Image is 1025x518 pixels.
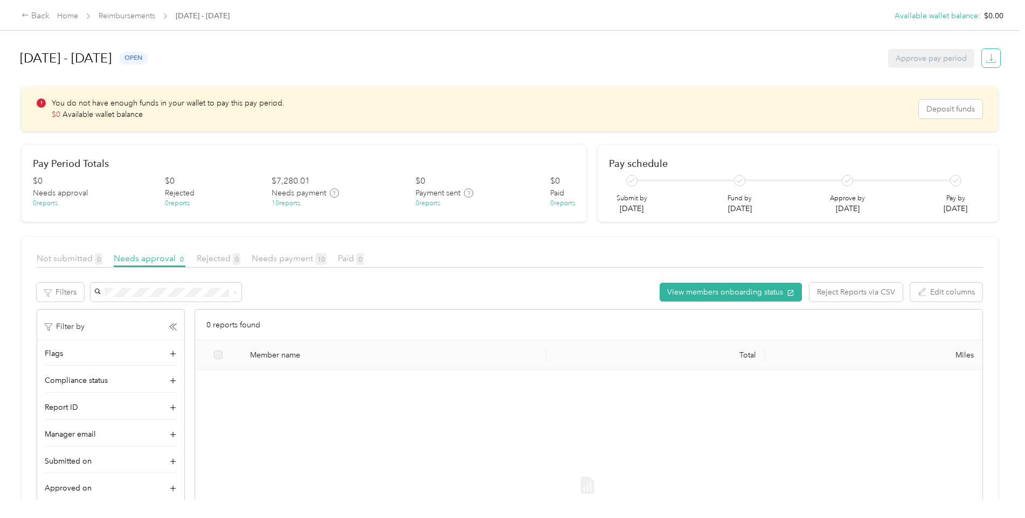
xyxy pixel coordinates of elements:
[830,203,865,214] p: [DATE]
[617,194,647,204] p: Submit by
[95,253,102,265] span: 0
[45,482,92,494] span: Approved on
[195,310,982,340] div: 0 reports found
[550,199,575,208] div: 0 reports
[965,458,1025,518] iframe: Everlance-gr Chat Button Frame
[33,158,575,169] h2: Pay Period Totals
[728,194,752,204] p: Fund by
[356,253,364,265] span: 0
[272,187,326,199] span: Needs payment
[550,187,564,199] span: Paid
[919,100,982,118] button: Deposit funds
[233,253,240,265] span: 0
[20,45,112,71] h1: [DATE] - [DATE]
[52,110,60,119] span: $ 0
[45,456,92,467] span: Submitted on
[37,283,84,302] button: Filters
[241,340,546,370] th: Member name
[178,253,185,265] span: 0
[773,351,974,360] div: Miles
[45,348,63,359] span: Flags
[728,203,752,214] p: [DATE]
[830,194,865,204] p: Approve by
[415,187,460,199] span: Payment sent
[37,253,102,263] span: Not submitted
[52,97,285,109] p: You do not have enough funds in your wallet to pay this pay period.
[338,253,364,263] span: Paid
[22,10,50,23] div: Back
[944,203,967,214] p: [DATE]
[45,321,85,332] p: Filter by
[272,199,300,208] div: 10 reports
[978,10,980,22] span: :
[415,199,440,208] div: 0 reports
[165,187,195,199] span: Rejected
[57,11,78,20] a: Home
[944,194,967,204] p: Pay by
[165,199,190,208] div: 0 reports
[119,52,148,64] span: open
[895,10,978,22] button: Available wallet balance
[45,375,108,386] span: Compliance status
[176,10,230,22] span: [DATE] - [DATE]
[99,11,155,20] a: Reimbursements
[33,175,43,188] div: $ 0
[33,199,58,208] div: 0 reports
[45,429,96,440] span: Manager email
[660,283,802,302] button: View members onboarding status
[315,253,327,265] span: 10
[910,283,982,302] button: Edit columns
[550,175,560,188] div: $ 0
[114,253,185,263] span: Needs approval
[984,10,1003,22] span: $0.00
[197,253,240,263] span: Rejected
[33,187,88,199] span: Needs approval
[252,253,327,263] span: Needs payment
[555,351,756,360] div: Total
[63,110,143,119] span: Available wallet balance
[272,175,310,188] div: $ 7,280.01
[609,158,987,169] h2: Pay schedule
[165,175,175,188] div: $ 0
[415,175,425,188] div: $ 0
[809,283,903,302] button: Reject Reports via CSV
[45,402,78,413] span: Report ID
[617,203,647,214] p: [DATE]
[250,351,538,360] div: Member name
